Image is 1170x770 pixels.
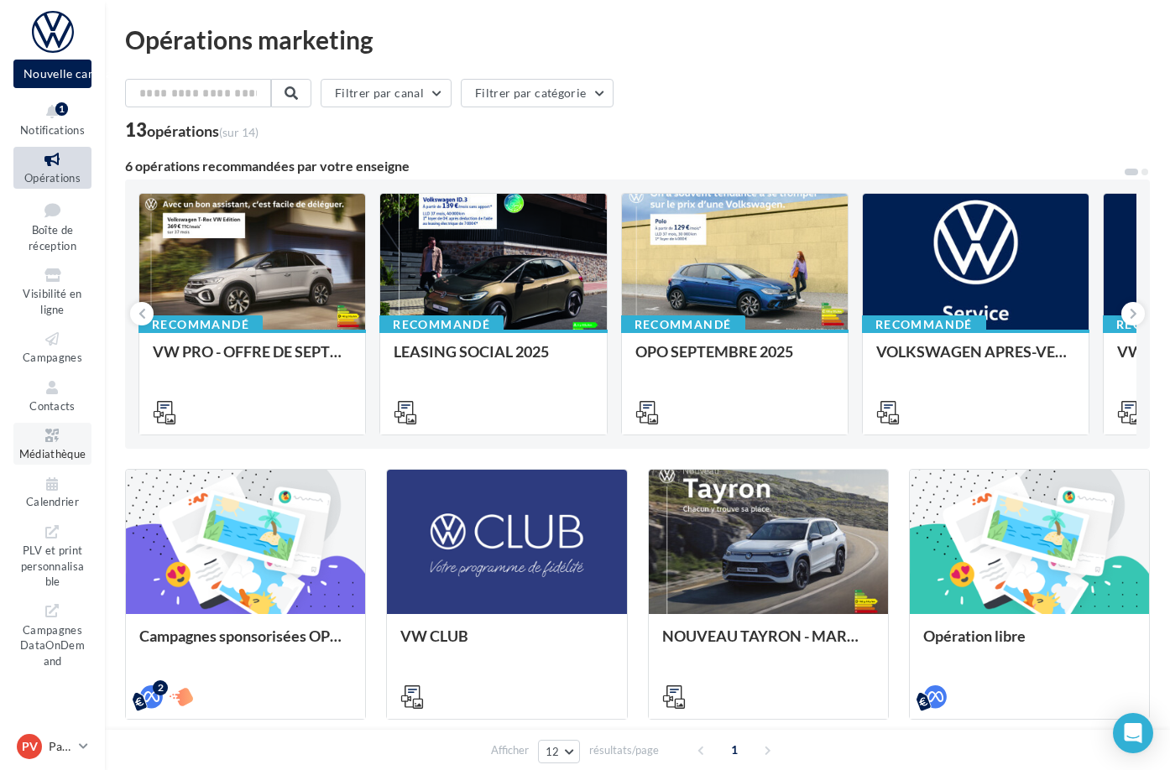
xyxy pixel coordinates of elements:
[862,315,986,334] div: Recommandé
[20,620,85,668] span: Campagnes DataOnDemand
[125,27,1150,52] div: Opérations marketing
[491,742,529,758] span: Afficher
[394,343,593,377] div: LEASING SOCIAL 2025
[13,375,91,416] a: Contacts
[379,315,504,334] div: Recommandé
[13,519,91,592] a: PLV et print personnalisable
[49,738,72,755] p: Partenaire VW
[923,627,1136,661] div: Opération libre
[546,745,560,758] span: 12
[13,263,91,320] a: Visibilité en ligne
[321,79,452,107] button: Filtrer par canal
[153,343,352,377] div: VW PRO - OFFRE DE SEPTEMBRE 25
[29,399,76,413] span: Contacts
[219,125,259,139] span: (sur 14)
[13,598,91,671] a: Campagnes DataOnDemand
[400,627,613,661] div: VW CLUB
[147,123,259,138] div: opérations
[13,471,91,512] a: Calendrier
[662,627,875,661] div: NOUVEAU TAYRON - MARS 2025
[621,315,745,334] div: Recommandé
[20,123,85,137] span: Notifications
[1113,713,1153,753] div: Open Intercom Messenger
[21,540,85,588] span: PLV et print personnalisable
[13,60,91,88] button: Nouvelle campagne
[13,423,91,464] a: Médiathèque
[13,731,91,762] a: PV Partenaire VW
[26,496,79,509] span: Calendrier
[138,315,263,334] div: Recommandé
[153,680,168,695] div: 2
[23,287,81,316] span: Visibilité en ligne
[22,738,38,755] span: PV
[13,99,91,140] button: Notifications 1
[23,351,82,364] span: Campagnes
[13,326,91,367] a: Campagnes
[29,223,76,252] span: Boîte de réception
[589,742,659,758] span: résultats/page
[13,147,91,188] a: Opérations
[139,627,352,661] div: Campagnes sponsorisées OPO Septembre
[721,736,748,763] span: 1
[635,343,834,377] div: OPO SEPTEMBRE 2025
[461,79,614,107] button: Filtrer par catégorie
[538,740,581,763] button: 12
[125,159,1123,173] div: 6 opérations recommandées par votre enseigne
[24,171,81,185] span: Opérations
[13,195,91,257] a: Boîte de réception
[19,447,86,460] span: Médiathèque
[876,343,1075,377] div: VOLKSWAGEN APRES-VENTE
[55,102,68,116] div: 1
[125,121,259,139] div: 13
